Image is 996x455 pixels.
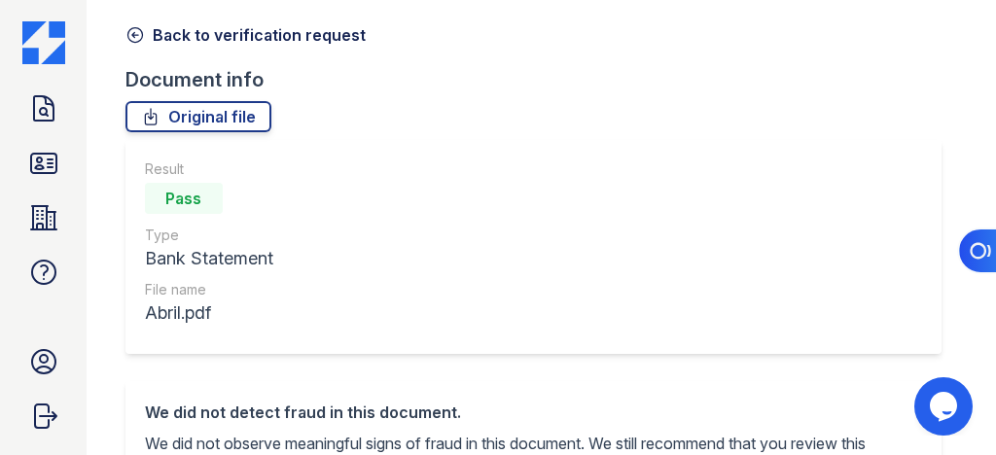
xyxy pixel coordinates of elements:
div: Document info [125,66,957,93]
a: Back to verification request [125,23,366,47]
div: Bank Statement [145,245,273,272]
div: Result [145,159,273,179]
img: CE_Icon_Blue-c292c112584629df590d857e76928e9f676e5b41ef8f769ba2f05ee15b207248.png [22,21,65,64]
div: File name [145,280,273,299]
div: We did not detect fraud in this document. [145,401,922,424]
iframe: chat widget [914,377,977,436]
a: Original file [125,101,271,132]
div: Type [145,226,273,245]
div: Pass [145,183,223,214]
div: Abril.pdf [145,299,273,327]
